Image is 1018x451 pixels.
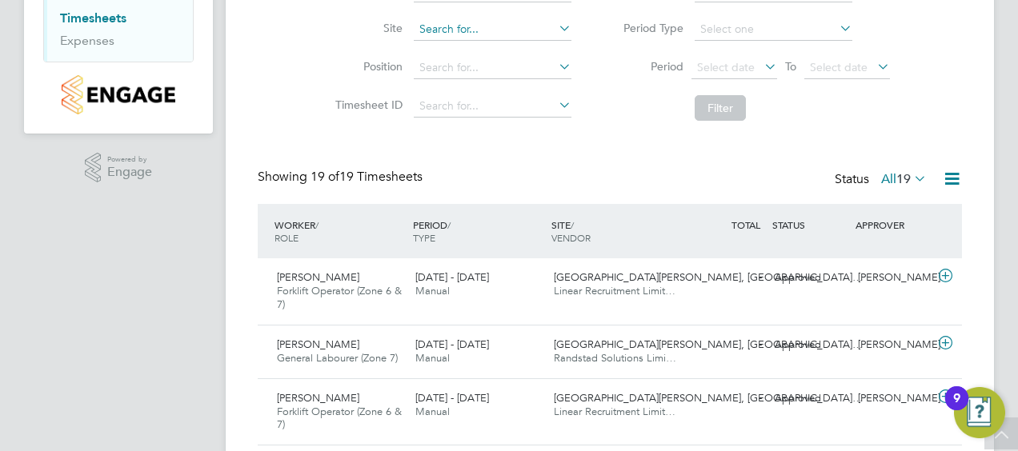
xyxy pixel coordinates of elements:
[695,95,746,121] button: Filter
[768,332,852,358] div: Approved
[331,59,403,74] label: Position
[415,391,489,405] span: [DATE] - [DATE]
[271,210,409,252] div: WORKER
[275,231,299,244] span: ROLE
[409,210,547,252] div: PERIOD
[852,265,935,291] div: [PERSON_NAME]
[611,59,683,74] label: Period
[852,385,935,412] div: [PERSON_NAME]
[954,387,1005,438] button: Open Resource Center, 9 new notifications
[331,21,403,35] label: Site
[414,57,571,79] input: Search for...
[107,153,152,166] span: Powered by
[315,218,319,231] span: /
[810,60,868,74] span: Select date
[554,405,675,418] span: Linear Recruitment Limit…
[62,75,174,114] img: countryside-properties-logo-retina.png
[415,270,489,284] span: [DATE] - [DATE]
[277,270,359,284] span: [PERSON_NAME]
[695,18,852,41] input: Select one
[331,98,403,112] label: Timesheet ID
[554,391,863,405] span: [GEOGRAPHIC_DATA][PERSON_NAME], [GEOGRAPHIC_DATA]…
[554,270,863,284] span: [GEOGRAPHIC_DATA][PERSON_NAME], [GEOGRAPHIC_DATA]…
[852,332,935,358] div: [PERSON_NAME]
[852,210,935,239] div: APPROVER
[447,218,451,231] span: /
[60,33,114,48] a: Expenses
[731,218,760,231] span: TOTAL
[43,75,194,114] a: Go to home page
[697,60,755,74] span: Select date
[277,284,402,311] span: Forklift Operator (Zone 6 & 7)
[551,231,591,244] span: VENDOR
[277,337,359,351] span: [PERSON_NAME]
[277,391,359,405] span: [PERSON_NAME]
[277,405,402,432] span: Forklift Operator (Zone 6 & 7)
[107,166,152,179] span: Engage
[60,10,126,26] a: Timesheets
[768,265,852,291] div: Approved
[554,351,676,365] span: Randstad Solutions Limi…
[311,169,423,185] span: 19 Timesheets
[953,398,960,419] div: 9
[896,171,911,187] span: 19
[611,21,683,35] label: Period Type
[547,210,686,252] div: SITE
[685,332,768,358] div: -
[415,284,450,297] span: Manual
[571,218,574,231] span: /
[835,169,930,191] div: Status
[415,405,450,418] span: Manual
[414,95,571,118] input: Search for...
[768,385,852,412] div: Approved
[685,265,768,291] div: -
[780,56,801,77] span: To
[554,337,863,351] span: [GEOGRAPHIC_DATA][PERSON_NAME], [GEOGRAPHIC_DATA]…
[554,284,675,297] span: Linear Recruitment Limit…
[768,210,852,239] div: STATUS
[881,171,927,187] label: All
[413,231,435,244] span: TYPE
[415,337,489,351] span: [DATE] - [DATE]
[415,351,450,365] span: Manual
[85,153,153,183] a: Powered byEngage
[277,351,398,365] span: General Labourer (Zone 7)
[414,18,571,41] input: Search for...
[258,169,426,186] div: Showing
[311,169,339,185] span: 19 of
[685,385,768,412] div: -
